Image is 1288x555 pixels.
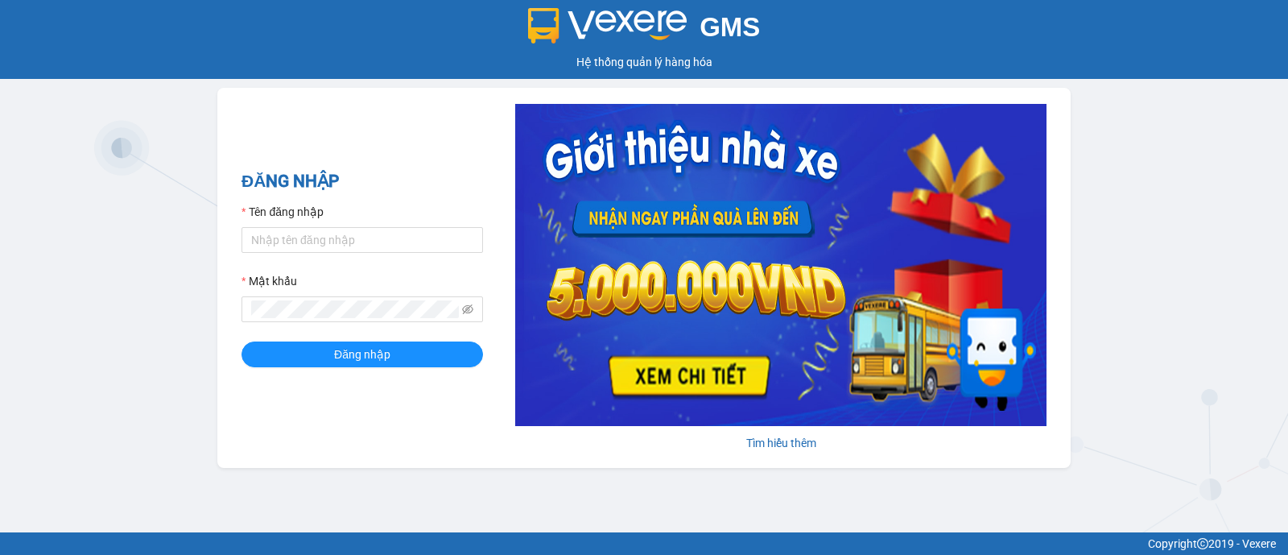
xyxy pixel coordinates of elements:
label: Tên đăng nhập [242,203,324,221]
span: eye-invisible [462,304,473,315]
button: Đăng nhập [242,342,483,367]
input: Tên đăng nhập [242,227,483,253]
span: GMS [700,12,760,42]
h2: ĐĂNG NHẬP [242,168,483,195]
img: logo 2 [528,8,687,43]
div: Hệ thống quản lý hàng hóa [4,53,1284,71]
img: banner-0 [515,104,1046,426]
span: copyright [1197,538,1208,549]
label: Mật khẩu [242,272,297,290]
a: GMS [528,24,761,37]
div: Tìm hiểu thêm [515,434,1046,452]
span: Đăng nhập [334,346,390,363]
div: Copyright 2019 - Vexere [12,535,1276,553]
input: Mật khẩu [251,300,459,318]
